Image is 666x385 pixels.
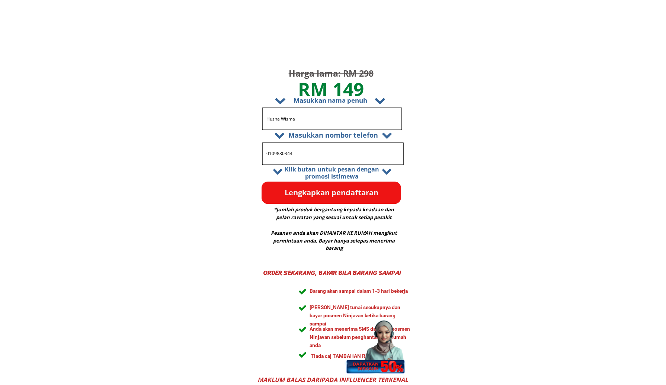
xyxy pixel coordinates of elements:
h3: Barang akan sampai dalam 1-3 hari bekerja [310,287,412,304]
div: ORDER SEKARANG, BAYAR BILA BARANG SAMPAI [257,268,407,288]
h3: Masukkan nama penuh [266,95,394,105]
input: Nama penuh [265,108,400,129]
h3: *Jumlah produk bergantung kepada keadaan dan pelan rawatan yang sesuai untuk setiap pesakit Pesan... [268,206,400,252]
div: Maklum balas daripada influencer terkenal [257,375,409,385]
h3: Anda akan menerima SMS daripada posmen Ninjavan sebelum penghantaran ke rumah anda [310,325,412,358]
input: Nombor telefon [265,143,401,164]
h3: Harga lama: RM 298 [270,67,392,80]
h3: [PERSON_NAME] tunai secukupnya dan bayar posmen Ninjavan ketika barang sampai​ [310,304,412,336]
p: Lengkapkan pendaftaran [262,182,401,204]
h3: Tiada caj TAMBAHAN RM10 [311,352,413,369]
h3: RM 149 [276,74,386,103]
